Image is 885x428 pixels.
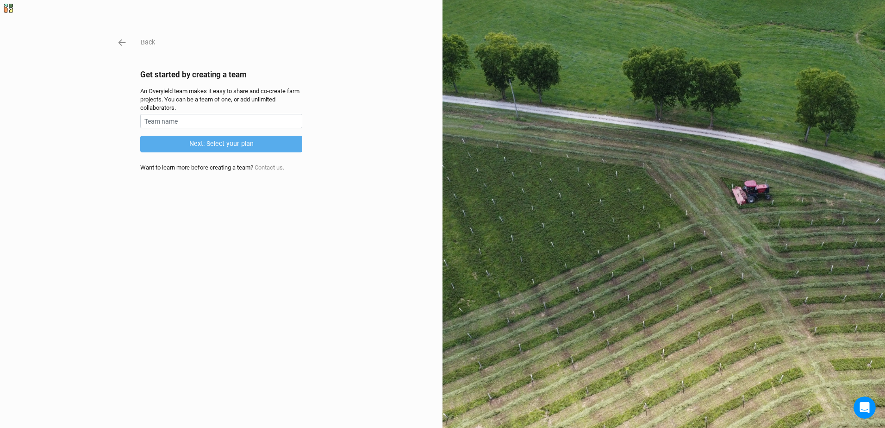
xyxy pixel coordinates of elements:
input: Team name [140,114,302,128]
div: An Overyield team makes it easy to share and co-create farm projects. You can be a team of one, o... [140,87,302,113]
h2: Get started by creating a team [140,70,302,79]
div: Want to learn more before creating a team? [140,164,302,172]
iframe: Intercom live chat [854,397,876,419]
button: Next: Select your plan [140,136,302,152]
a: Contact us. [255,164,284,171]
button: Back [140,37,156,48]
